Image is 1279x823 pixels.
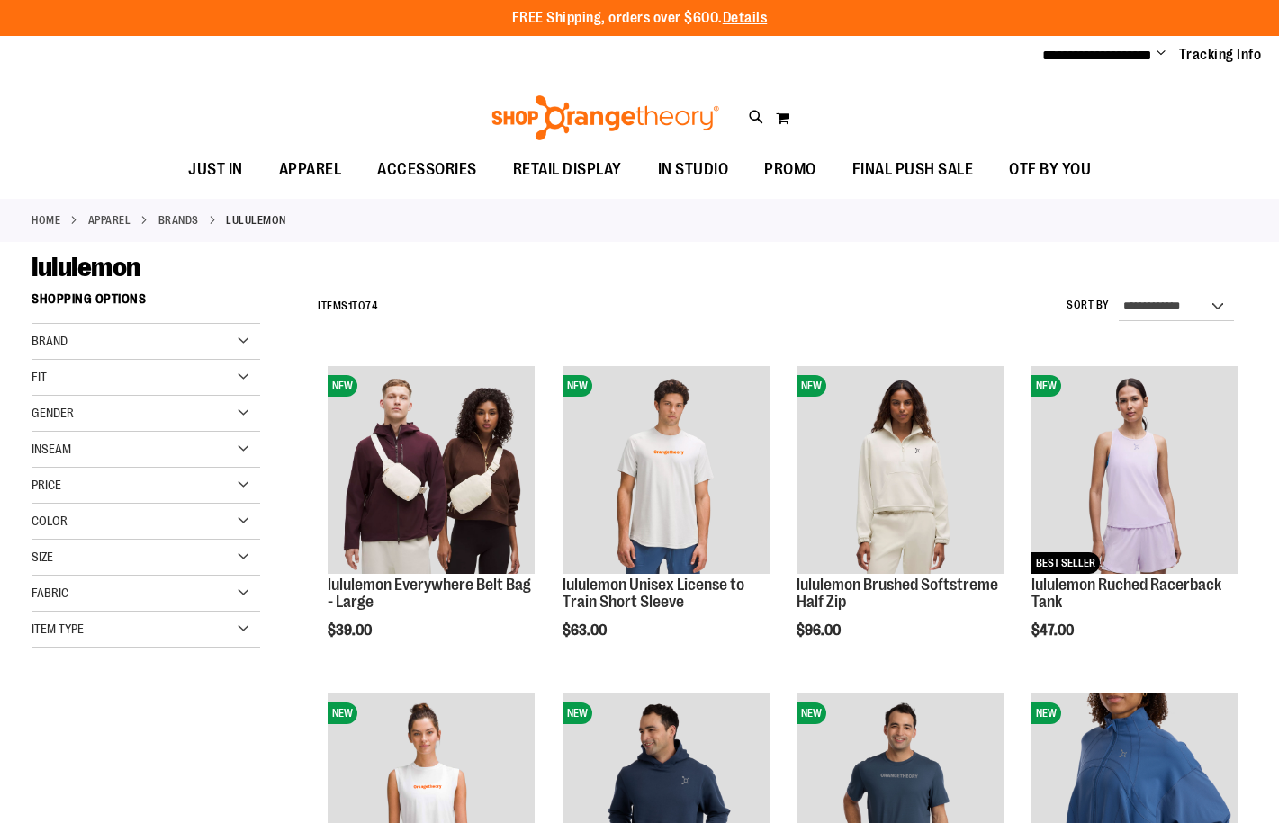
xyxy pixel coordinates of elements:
[1067,298,1110,313] label: Sort By
[1179,45,1262,65] a: Tracking Info
[279,149,342,190] span: APPAREL
[723,10,768,26] a: Details
[788,357,1013,684] div: product
[797,702,826,724] span: NEW
[1031,622,1076,639] span: $47.00
[852,149,974,190] span: FINAL PUSH SALE
[32,550,53,564] span: Size
[563,622,609,639] span: $63.00
[1031,552,1100,574] span: BEST SELLER
[32,252,140,282] span: lululemon
[1031,702,1061,724] span: NEW
[328,702,357,724] span: NEW
[1031,576,1221,612] a: lululemon Ruched Racerback Tank
[348,300,353,312] span: 1
[158,212,199,228] a: BRANDS
[1009,149,1091,190] span: OTF BY YOU
[32,622,84,636] span: Item Type
[1157,46,1166,64] button: Account menu
[32,586,68,600] span: Fabric
[797,576,998,612] a: lululemon Brushed Softstreme Half Zip
[1031,366,1238,573] img: lululemon Ruched Racerback Tank
[1022,357,1247,684] div: product
[328,375,357,397] span: NEW
[328,366,535,576] a: lululemon Everywhere Belt Bag - LargeNEW
[563,366,770,576] a: lululemon Unisex License to Train Short SleeveNEW
[797,366,1004,573] img: lululemon Brushed Softstreme Half Zip
[1031,375,1061,397] span: NEW
[658,149,729,190] span: IN STUDIO
[328,366,535,573] img: lululemon Everywhere Belt Bag - Large
[377,149,477,190] span: ACCESSORIES
[318,292,377,320] h2: Items to
[328,622,374,639] span: $39.00
[764,149,816,190] span: PROMO
[797,622,843,639] span: $96.00
[554,357,779,684] div: product
[32,442,71,456] span: Inseam
[365,300,377,312] span: 74
[563,702,592,724] span: NEW
[513,149,622,190] span: RETAIL DISPLAY
[188,149,243,190] span: JUST IN
[563,576,744,612] a: lululemon Unisex License to Train Short Sleeve
[512,8,768,29] p: FREE Shipping, orders over $600.
[319,357,544,684] div: product
[328,576,531,612] a: lululemon Everywhere Belt Bag - Large
[797,366,1004,576] a: lululemon Brushed Softstreme Half ZipNEW
[1031,366,1238,576] a: lululemon Ruched Racerback TankNEWBEST SELLER
[32,406,74,420] span: Gender
[32,370,47,384] span: Fit
[32,212,60,228] a: Home
[563,375,592,397] span: NEW
[32,283,260,324] strong: Shopping Options
[32,334,68,348] span: Brand
[563,366,770,573] img: lululemon Unisex License to Train Short Sleeve
[489,95,722,140] img: Shop Orangetheory
[32,514,68,528] span: Color
[32,478,61,492] span: Price
[797,375,826,397] span: NEW
[88,212,131,228] a: APPAREL
[226,212,286,228] strong: lululemon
